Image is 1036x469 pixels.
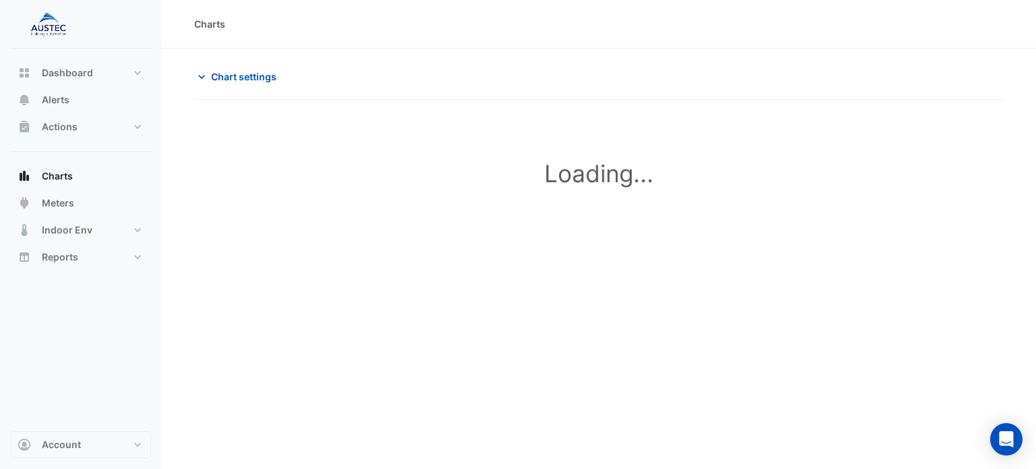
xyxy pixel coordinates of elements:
[11,113,151,140] button: Actions
[18,196,31,210] app-icon: Meters
[194,65,285,88] button: Chart settings
[42,66,93,80] span: Dashboard
[11,244,151,271] button: Reports
[11,431,151,458] button: Account
[18,223,31,237] app-icon: Indoor Env
[18,120,31,134] app-icon: Actions
[42,223,92,237] span: Indoor Env
[11,163,151,190] button: Charts
[18,250,31,264] app-icon: Reports
[18,93,31,107] app-icon: Alerts
[11,217,151,244] button: Indoor Env
[224,159,974,188] h1: Loading...
[16,11,77,38] img: Company Logo
[990,423,1023,456] div: Open Intercom Messenger
[42,120,78,134] span: Actions
[194,17,225,31] div: Charts
[11,86,151,113] button: Alerts
[11,190,151,217] button: Meters
[42,93,69,107] span: Alerts
[42,250,78,264] span: Reports
[42,438,81,451] span: Account
[18,169,31,183] app-icon: Charts
[42,169,73,183] span: Charts
[211,70,277,84] span: Chart settings
[42,196,74,210] span: Meters
[11,59,151,86] button: Dashboard
[18,66,31,80] app-icon: Dashboard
